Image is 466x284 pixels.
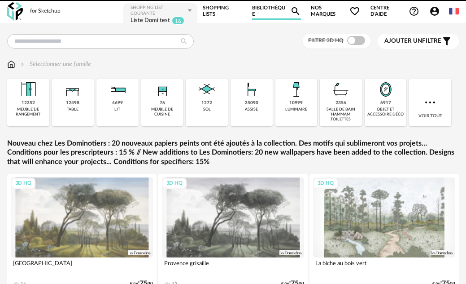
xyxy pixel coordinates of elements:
div: 2356 [335,100,346,106]
div: 12498 [66,100,79,106]
span: Filtre 3D HQ [308,38,344,43]
div: for Sketchup [30,8,61,15]
div: 6917 [380,100,391,106]
div: salle de bain hammam toilettes [322,107,359,122]
div: assise [245,107,258,112]
sup: 16 [172,17,184,25]
img: more.7b13dc1.svg [423,95,437,110]
div: Provence grisaille [162,257,304,275]
div: lit [114,107,120,112]
div: La biche au bois vert [313,257,455,275]
div: 4699 [112,100,123,106]
div: 12352 [22,100,35,106]
div: Voir tout [409,79,451,126]
div: objet et accessoire déco [367,107,404,117]
div: 3D HQ [11,178,35,189]
img: Luminaire.png [285,79,307,100]
span: Ajouter un [384,38,422,44]
div: table [67,107,78,112]
button: Ajouter unfiltre Filter icon [378,34,459,49]
img: Literie.png [107,79,128,100]
div: Shopping List courante [131,5,187,17]
span: Centre d'aideHelp Circle Outline icon [370,5,419,18]
div: 76 [160,100,165,106]
img: Table.png [62,79,83,100]
div: 3D HQ [314,178,338,189]
span: Account Circle icon [429,6,440,17]
span: Magnify icon [290,6,301,17]
span: Account Circle icon [429,6,444,17]
span: Nos marques [311,2,361,20]
img: Assise.png [241,79,262,100]
div: 35090 [245,100,258,106]
a: Nouveau chez Les Dominotiers : 20 nouveaux papiers peints ont été ajoutés à la collection. Des mo... [7,139,459,167]
img: Miroir.png [375,79,396,100]
div: meuble de rangement [10,107,47,117]
a: BibliothèqueMagnify icon [252,2,301,20]
img: fr [449,6,459,16]
div: Sélectionner une famille [19,60,91,69]
span: Filter icon [441,36,452,47]
img: Rangement.png [152,79,173,100]
div: luminaire [285,107,307,112]
img: OXP [7,2,23,21]
div: 3D HQ [162,178,187,189]
img: Salle%20de%20bain.png [330,79,352,100]
div: 10999 [289,100,303,106]
img: svg+xml;base64,PHN2ZyB3aWR0aD0iMTYiIGhlaWdodD0iMTYiIHZpZXdCb3g9IjAgMCAxNiAxNiIgZmlsbD0ibm9uZSIgeG... [19,60,26,69]
div: 1272 [201,100,212,106]
img: Sol.png [196,79,218,100]
span: Heart Outline icon [349,6,360,17]
span: filtre [384,37,441,45]
div: sol [203,107,211,112]
span: Help Circle Outline icon [409,6,419,17]
div: meuble de cuisine [144,107,181,117]
div: [GEOGRAPHIC_DATA] [11,257,153,275]
img: svg+xml;base64,PHN2ZyB3aWR0aD0iMTYiIGhlaWdodD0iMTciIHZpZXdCb3g9IjAgMCAxNiAxNyIgZmlsbD0ibm9uZSIgeG... [7,60,15,69]
div: Liste Domi test [131,17,170,25]
img: Meuble%20de%20rangement.png [17,79,39,100]
a: Shopping Lists [203,2,242,20]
